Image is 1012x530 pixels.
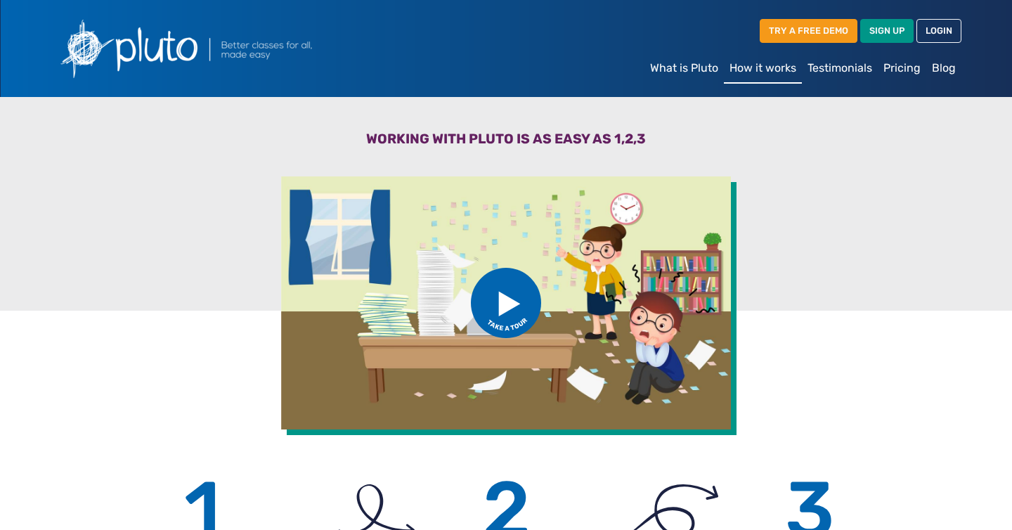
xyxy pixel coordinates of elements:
a: TRY A FREE DEMO [760,19,857,42]
a: Testimonials [802,54,878,82]
a: Blog [926,54,961,82]
a: SIGN UP [860,19,914,42]
img: Video of how Pluto works [281,176,731,429]
a: LOGIN [916,19,961,42]
a: What is Pluto [644,54,724,82]
a: How it works [724,54,802,84]
a: Pricing [878,54,926,82]
h3: Working with Pluto is as easy as 1,2,3 [59,131,953,153]
img: btn_take_tour.svg [471,268,541,338]
img: Pluto logo with the text Better classes for all, made easy [51,11,388,86]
